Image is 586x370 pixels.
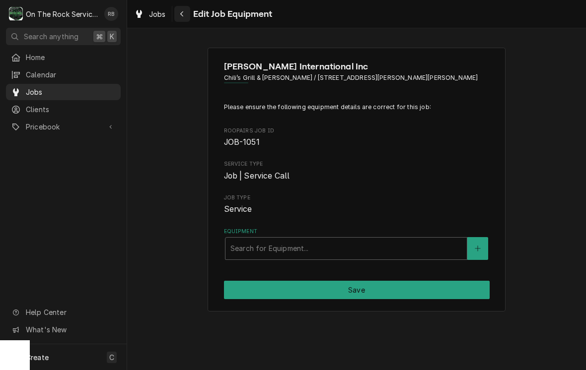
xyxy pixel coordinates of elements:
[110,31,114,42] span: K
[467,237,488,260] button: Create New Equipment
[224,281,490,299] button: Save
[224,103,490,260] div: Job Equipment Summary
[109,352,114,363] span: C
[224,137,260,147] span: JOB-1051
[6,119,121,135] a: Go to Pricebook
[26,104,116,115] span: Clients
[174,6,190,22] button: Navigate back
[104,7,118,21] div: RB
[224,60,490,73] span: Name
[6,49,121,65] a: Home
[224,127,490,135] span: Roopairs Job ID
[224,228,490,236] label: Equipment
[224,171,290,181] span: Job | Service Call
[26,87,116,97] span: Jobs
[9,7,23,21] div: O
[224,170,490,182] span: Service Type
[475,245,481,252] svg: Create New Equipment
[224,228,490,260] div: Equipment
[224,203,490,215] span: Job Type
[24,31,78,42] span: Search anything
[130,6,170,22] a: Jobs
[26,353,49,362] span: Create
[6,66,121,83] a: Calendar
[224,204,252,214] span: Service
[6,304,121,320] a: Go to Help Center
[26,52,116,62] span: Home
[224,73,490,82] span: Address
[208,48,506,312] div: Job Equipment Summary Form
[224,136,490,148] span: Roopairs Job ID
[6,321,121,338] a: Go to What's New
[224,281,490,299] div: Button Group
[6,101,121,118] a: Clients
[149,9,166,19] span: Jobs
[224,103,490,112] p: Please ensure the following equipment details are correct for this job:
[6,84,121,100] a: Jobs
[224,194,490,202] span: Job Type
[26,69,116,80] span: Calendar
[190,7,273,21] span: Edit Job Equipment
[9,7,23,21] div: On The Rock Services's Avatar
[224,127,490,148] div: Roopairs Job ID
[96,31,103,42] span: ⌘
[26,9,99,19] div: On The Rock Services
[104,7,118,21] div: Ray Beals's Avatar
[224,60,490,90] div: Client Information
[26,307,115,317] span: Help Center
[224,194,490,215] div: Job Type
[26,122,101,132] span: Pricebook
[224,160,490,168] span: Service Type
[6,28,121,45] button: Search anything⌘K
[224,160,490,182] div: Service Type
[26,324,115,335] span: What's New
[224,281,490,299] div: Button Group Row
